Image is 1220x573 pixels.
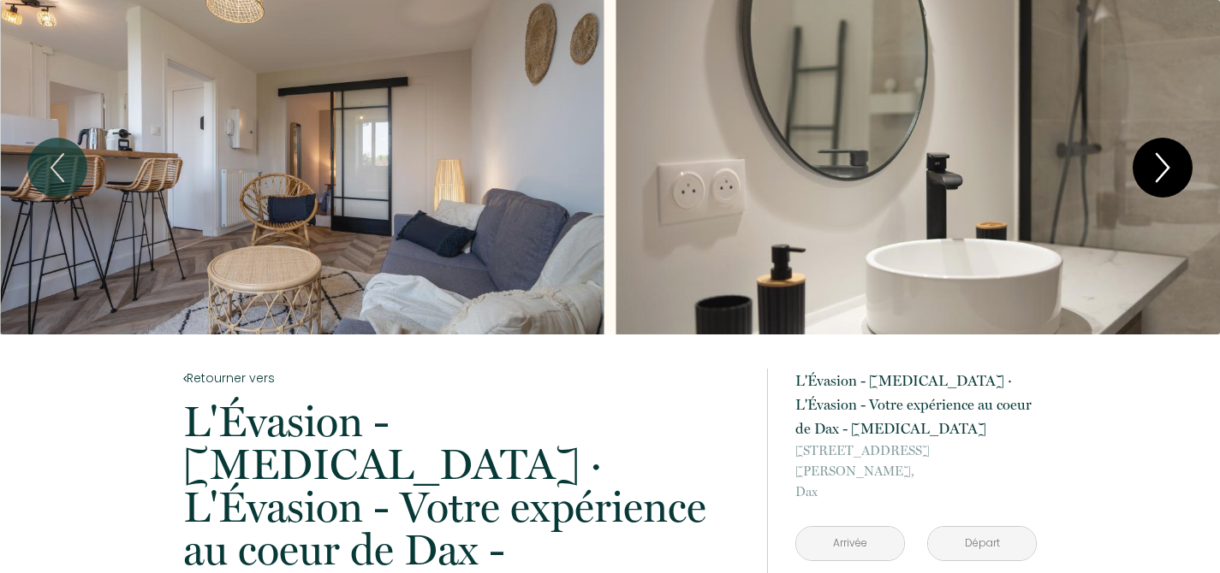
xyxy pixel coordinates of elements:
input: Arrivée [796,527,904,560]
a: Retourner vers [183,369,745,387]
p: Dax [795,440,1037,502]
input: Départ [928,527,1036,560]
button: Next [1133,138,1193,198]
button: Previous [27,138,87,198]
span: [STREET_ADDRESS][PERSON_NAME], [795,440,1037,481]
p: L'Évasion - [MEDICAL_DATA] · L'Évasion - Votre expérience au coeur de Dax - [MEDICAL_DATA] [795,369,1037,440]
